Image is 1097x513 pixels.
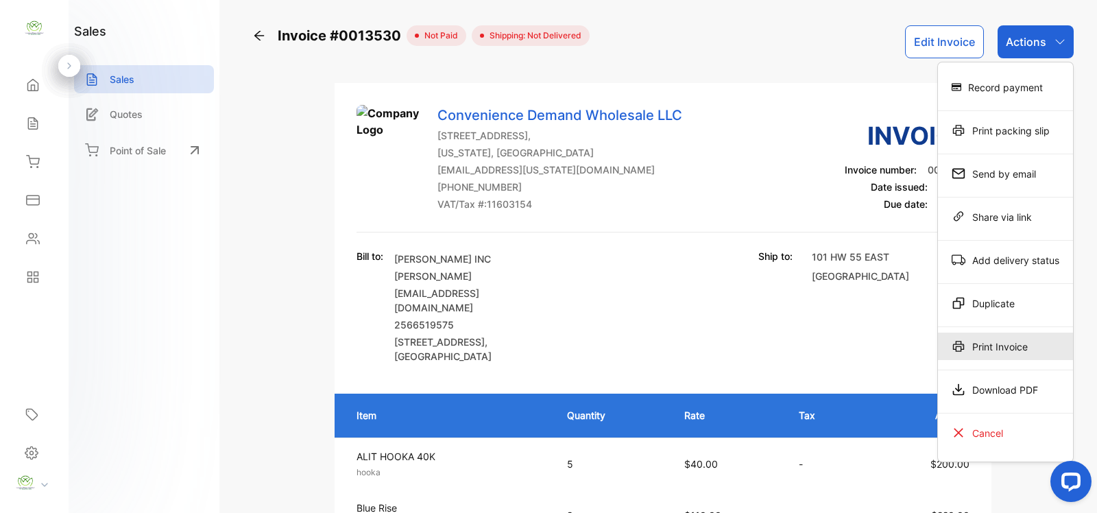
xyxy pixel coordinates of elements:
[799,457,849,471] p: -
[905,25,984,58] button: Edit Invoice
[938,73,1073,101] div: Record payment
[928,164,969,176] span: 0013530
[394,269,552,283] p: [PERSON_NAME]
[938,203,1073,230] div: Share via link
[357,249,383,263] p: Bill to:
[998,25,1074,58] button: Actions
[394,286,552,315] p: [EMAIL_ADDRESS][DOMAIN_NAME]
[278,25,407,46] span: Invoice #0013530
[684,408,771,422] p: Rate
[845,164,917,176] span: Invoice number:
[877,408,969,422] p: Amount
[437,105,682,126] p: Convenience Demand Wholesale LLC
[394,336,485,348] span: [STREET_ADDRESS]
[74,135,214,165] a: Point of Sale
[758,249,793,263] p: Ship to:
[930,458,969,470] span: $200.00
[357,105,425,174] img: Company Logo
[799,408,849,422] p: Tax
[437,163,682,177] p: [EMAIL_ADDRESS][US_STATE][DOMAIN_NAME]
[15,473,36,493] img: profile
[567,457,657,471] p: 5
[437,180,682,194] p: [PHONE_NUMBER]
[938,289,1073,317] div: Duplicate
[871,181,928,193] span: Date issued:
[938,376,1073,403] div: Download PDF
[357,466,542,479] p: hooka
[357,449,542,464] p: ALIT HOOKA 40K
[394,318,552,332] p: 2566519575
[437,145,682,160] p: [US_STATE], [GEOGRAPHIC_DATA]
[684,458,718,470] span: $40.00
[1006,34,1046,50] p: Actions
[394,252,552,266] p: [PERSON_NAME] INC
[419,29,458,42] span: not paid
[437,128,682,143] p: [STREET_ADDRESS],
[74,100,214,128] a: Quotes
[110,72,134,86] p: Sales
[845,117,969,154] h3: Invoice
[110,107,143,121] p: Quotes
[938,333,1073,360] div: Print Invoice
[938,246,1073,274] div: Add delivery status
[1039,455,1097,513] iframe: LiveChat chat widget
[938,117,1073,144] div: Print packing slip
[938,160,1073,187] div: Send by email
[74,22,106,40] h1: sales
[357,408,540,422] p: Item
[484,29,581,42] span: Shipping: Not Delivered
[812,251,909,282] span: 101 HW 55 EAST [GEOGRAPHIC_DATA]
[24,18,45,38] img: logo
[567,408,657,422] p: Quantity
[884,198,928,210] span: Due date:
[110,143,166,158] p: Point of Sale
[437,197,682,211] p: VAT/Tax #: 11603154
[74,65,214,93] a: Sales
[938,419,1073,446] div: Cancel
